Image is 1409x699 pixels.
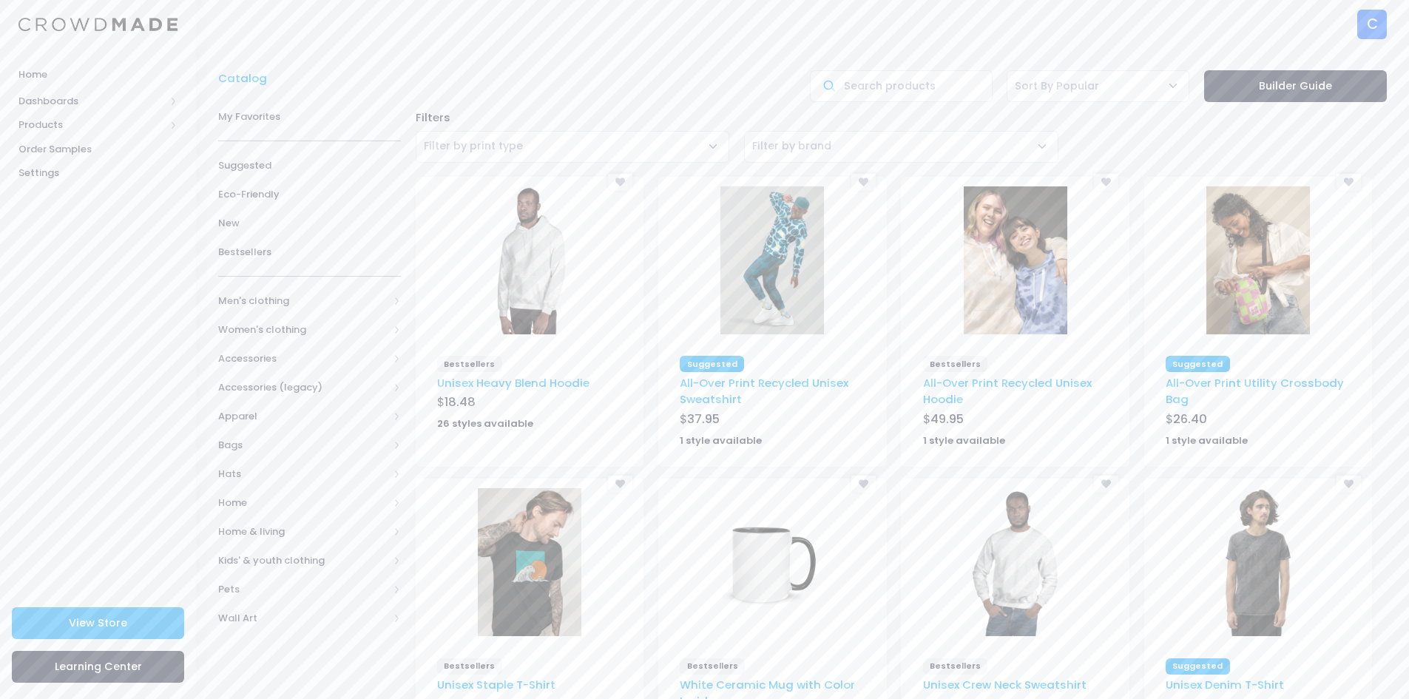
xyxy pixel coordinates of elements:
span: Suggested [1166,356,1230,372]
span: Sort By Popular [1007,70,1189,102]
span: Accessories [218,351,388,366]
span: 26.40 [1173,411,1207,428]
div: Filters [408,109,1394,126]
strong: 1 style available [923,433,1005,448]
span: Filter by print type [416,131,730,163]
span: Home [218,496,388,510]
span: New [218,216,401,231]
span: Suggested [218,158,401,173]
span: 18.48 [445,394,476,411]
span: Bestsellers [923,658,988,675]
div: $ [1166,411,1351,431]
a: Eco-Friendly [218,180,401,209]
span: Filter by brand [752,138,831,154]
a: All-Over Print Utility Crossbody Bag [1166,375,1344,407]
div: $ [437,394,622,414]
span: Pets [218,582,388,597]
span: Wall Art [218,611,388,626]
span: Sort By Popular [1015,78,1099,94]
span: Bestsellers [218,245,401,260]
img: Logo [18,18,178,32]
strong: 1 style available [680,433,762,448]
a: Unisex Heavy Blend Hoodie [437,375,589,391]
span: Home [18,67,178,82]
span: Hats [218,467,388,482]
a: View Store [12,607,184,639]
span: Apparel [218,409,388,424]
a: Unisex Crew Neck Sweatshirt [923,677,1087,692]
a: Bestsellers [218,237,401,266]
div: $ [680,411,865,431]
div: C [1357,10,1387,39]
strong: 1 style available [1166,433,1248,448]
span: Accessories (legacy) [218,380,388,395]
a: All-Over Print Recycled Unisex Sweatshirt [680,375,848,407]
a: Builder Guide [1204,70,1387,102]
a: Suggested [218,151,401,180]
span: Products [18,118,165,132]
span: 49.95 [930,411,964,428]
a: New [218,209,401,237]
span: Filter by print type [424,138,523,153]
a: Unisex Staple T-Shirt [437,677,555,692]
span: Bestsellers [437,658,502,675]
span: Settings [18,166,178,180]
span: Bags [218,438,388,453]
span: Suggested [680,356,744,372]
span: Eco-Friendly [218,187,401,202]
span: My Favorites [218,109,401,124]
span: Suggested [1166,658,1230,675]
span: Bestsellers [437,356,502,372]
input: Search products [810,70,993,102]
span: Filter by print type [424,138,523,154]
span: Women's clothing [218,323,388,337]
a: Unisex Denim T-Shirt [1166,677,1284,692]
span: Order Samples [18,142,178,157]
a: All-Over Print Recycled Unisex Hoodie [923,375,1092,407]
span: View Store [69,615,127,630]
span: Men's clothing [218,294,388,308]
span: Dashboards [18,94,165,109]
span: Filter by brand [752,138,831,153]
div: $ [923,411,1108,431]
a: Catalog [218,70,274,87]
a: My Favorites [218,102,401,131]
span: Learning Center [55,659,142,674]
span: Bestsellers [923,356,988,372]
span: Bestsellers [680,658,745,675]
strong: 26 styles available [437,416,533,430]
a: Learning Center [12,651,184,683]
span: Home & living [218,524,388,539]
span: Filter by brand [744,131,1058,163]
span: 37.95 [687,411,720,428]
span: Kids' & youth clothing [218,553,388,568]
